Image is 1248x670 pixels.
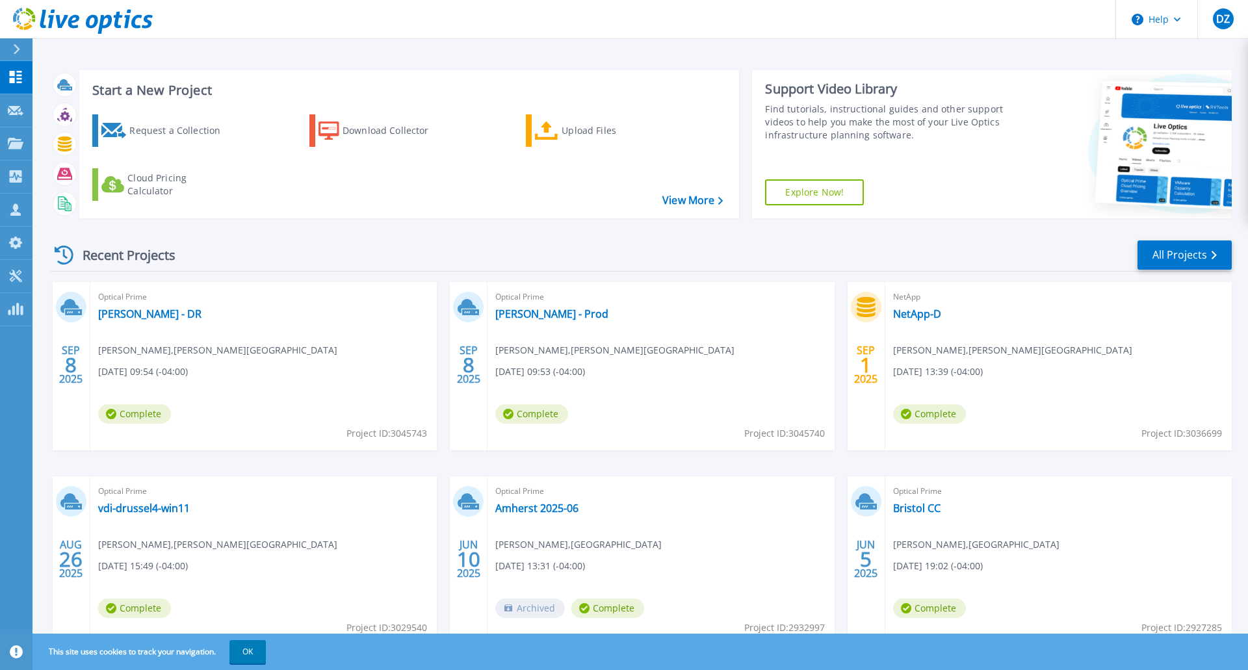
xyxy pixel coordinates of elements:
span: [DATE] 15:49 (-04:00) [98,559,188,573]
a: Cloud Pricing Calculator [92,168,237,201]
div: Download Collector [343,118,447,144]
span: 8 [65,359,77,370]
span: Optical Prime [495,484,826,498]
div: SEP 2025 [456,341,481,389]
span: Archived [495,599,565,618]
span: Optical Prime [495,290,826,304]
span: Project ID: 2927285 [1141,621,1222,635]
span: Complete [98,404,171,424]
div: SEP 2025 [853,341,878,389]
span: Complete [893,599,966,618]
span: DZ [1216,14,1230,24]
span: [DATE] 09:54 (-04:00) [98,365,188,379]
a: NetApp-D [893,307,941,320]
span: [PERSON_NAME] , [PERSON_NAME][GEOGRAPHIC_DATA] [98,537,337,552]
span: 10 [457,554,480,565]
div: Request a Collection [129,118,233,144]
div: Upload Files [562,118,666,144]
span: Complete [571,599,644,618]
div: SEP 2025 [58,341,83,389]
span: [PERSON_NAME] , [PERSON_NAME][GEOGRAPHIC_DATA] [495,343,734,357]
span: Complete [495,404,568,424]
div: Support Video Library [765,81,1009,97]
span: [PERSON_NAME] , [GEOGRAPHIC_DATA] [495,537,662,552]
span: This site uses cookies to track your navigation. [36,640,266,664]
a: Upload Files [526,114,671,147]
a: vdi-drussel4-win11 [98,502,190,515]
div: Cloud Pricing Calculator [127,172,231,198]
span: 1 [860,359,872,370]
a: View More [662,194,723,207]
span: Complete [98,599,171,618]
span: Complete [893,404,966,424]
span: 5 [860,554,872,565]
span: [PERSON_NAME] , [PERSON_NAME][GEOGRAPHIC_DATA] [98,343,337,357]
h3: Start a New Project [92,83,723,97]
span: 26 [59,554,83,565]
span: Optical Prime [98,290,429,304]
span: [DATE] 13:39 (-04:00) [893,365,983,379]
span: [DATE] 09:53 (-04:00) [495,365,585,379]
span: [PERSON_NAME] , [PERSON_NAME][GEOGRAPHIC_DATA] [893,343,1132,357]
a: Bristol CC [893,502,941,515]
span: Project ID: 3029540 [346,621,427,635]
a: Explore Now! [765,179,864,205]
a: Request a Collection [92,114,237,147]
span: Optical Prime [893,484,1224,498]
a: [PERSON_NAME] - Prod [495,307,608,320]
a: All Projects [1137,240,1232,270]
a: Download Collector [309,114,454,147]
button: OK [229,640,266,664]
span: [DATE] 19:02 (-04:00) [893,559,983,573]
div: Recent Projects [50,239,193,271]
span: Project ID: 3036699 [1141,426,1222,441]
span: 8 [463,359,474,370]
span: Project ID: 3045740 [744,426,825,441]
div: JUN 2025 [456,535,481,583]
span: Project ID: 2932997 [744,621,825,635]
a: Amherst 2025-06 [495,502,578,515]
div: JUN 2025 [853,535,878,583]
div: AUG 2025 [58,535,83,583]
span: Optical Prime [98,484,429,498]
div: Find tutorials, instructional guides and other support videos to help you make the most of your L... [765,103,1009,142]
span: NetApp [893,290,1224,304]
span: Project ID: 3045743 [346,426,427,441]
a: [PERSON_NAME] - DR [98,307,201,320]
span: [DATE] 13:31 (-04:00) [495,559,585,573]
span: [PERSON_NAME] , [GEOGRAPHIC_DATA] [893,537,1059,552]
